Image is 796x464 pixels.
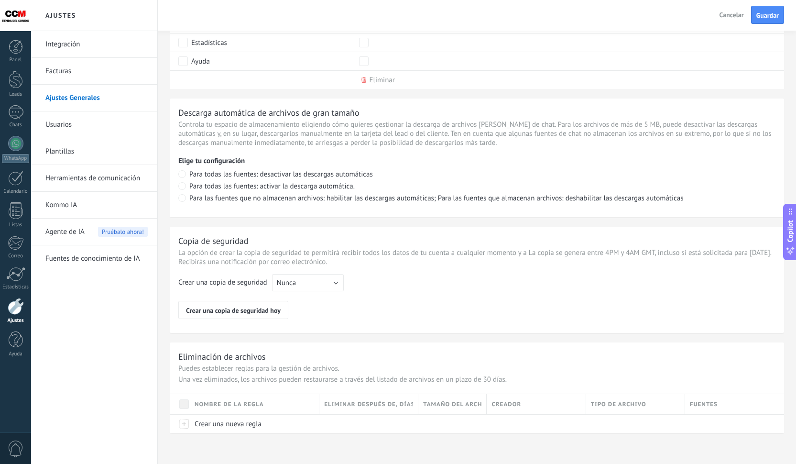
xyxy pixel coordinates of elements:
p: Controla tu espacio de almacenamiento eligiendo cómo quieres gestionar la descarga de archivos [P... [178,120,775,147]
div: Chats [2,122,30,128]
span: Cancelar [720,11,744,19]
span: Crear una copia de seguridad hoy [186,308,281,313]
div: Correo [2,253,30,259]
li: Kommo IA [31,192,157,219]
label: Para todas las fuentes: desactivar las descargas automáticas [178,170,775,179]
span: Guardar [756,12,779,19]
div: Descarga automática de archivos de gran tamaño [178,107,360,118]
li: Fuentes de conocimiento de IA [31,245,157,272]
li: Usuarios [31,111,157,138]
a: Usuarios [45,111,148,138]
p: Una vez eliminados, los archivos pueden restaurarse a través del listado de archivos en un plazo ... [178,375,775,384]
a: Fuentes de conocimiento de IA [45,245,148,272]
span: Para las fuentes que no almacenan archivos: habilitar las descargas automáticas; Para las fuentes... [189,194,683,203]
a: Integración [45,31,148,58]
button: Nunca [272,274,344,291]
label: Para todas las fuentes: activar la descarga automática. [178,182,775,191]
div: WhatsApp [2,154,29,163]
div: Crear una nueva regla [190,415,315,433]
div: Eliminar [370,76,395,85]
button: Crear una copia de seguridad hoy [178,301,288,319]
div: Crear una copia de seguridad [178,278,267,291]
li: Herramientas de comunicación [31,165,157,192]
div: Estadísticas [191,38,227,48]
a: Plantillas [45,138,148,165]
div: La opción de crear la copia de seguridad te permitirá recibir todos los datos de tu cuenta a cual... [178,248,775,266]
a: Facturas [45,58,148,85]
li: Integración [31,31,157,58]
div: Panel [2,57,30,63]
div: Leads [2,91,30,98]
span: Fuentes [690,400,718,409]
span: Creador [491,400,521,409]
span: Agente de IA [45,219,85,245]
span: Copilot [785,221,795,243]
div: Ayuda [191,57,210,66]
a: Agente de IAPruébalo ahora! [45,219,148,245]
p: Elige tu configuración [178,156,775,166]
a: Kommo IA [45,192,148,219]
button: Cancelar [716,8,748,22]
div: Copia de seguridad [178,235,248,246]
span: Eliminar después de, días [324,400,413,409]
button: Guardar [751,6,784,24]
li: Agente de IA [31,219,157,245]
p: Puedes establecer reglas para la gestión de archivos. [178,364,775,373]
span: Crear una nueva regla [195,420,262,429]
div: Eliminación de archivos [178,351,265,362]
span: Tipo de archivo [591,400,646,409]
span: Pruébalo ahora! [98,227,148,237]
span: Nombre de la regla [195,400,264,409]
div: Listas [2,222,30,228]
div: Ayuda [2,351,30,357]
label: Para las fuentes que no almacenan archivos: habilitar las descargas automáticas; Para las fuentes... [178,194,775,203]
div: Ajustes [2,318,30,324]
span: Nunca [277,278,296,287]
span: Tamaño del archivo [423,400,481,409]
li: Plantillas [31,138,157,165]
span: Para todas las fuentes: activar la descarga automática. [189,182,355,191]
li: Facturas [31,58,157,85]
a: Ajustes Generales [45,85,148,111]
li: Ajustes Generales [31,85,157,111]
div: Estadísticas [2,284,30,290]
span: Para todas las fuentes: desactivar las descargas automáticas [189,170,373,179]
a: Herramientas de comunicación [45,165,148,192]
div: Calendario [2,188,30,195]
